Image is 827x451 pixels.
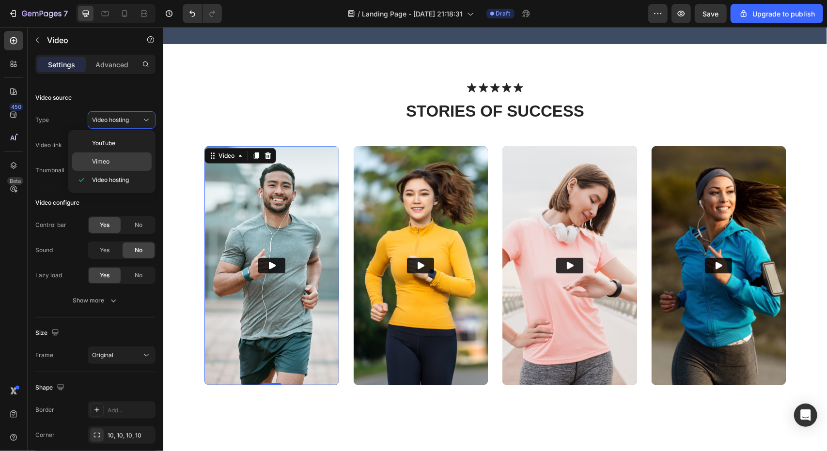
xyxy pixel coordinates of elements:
button: Video hosting [88,111,156,129]
button: 7 [4,4,72,23]
button: Save [695,4,727,23]
span: / [358,9,360,19]
div: Video configure [35,198,79,207]
img: Alt image [488,119,623,358]
div: Show more [73,296,118,305]
p: Settings [48,60,75,70]
button: Original [88,346,156,364]
span: Save [703,10,719,18]
img: Alt image [339,119,474,358]
span: Video hosting [92,176,129,184]
div: Lazy load [35,271,62,280]
div: Corner [35,431,55,439]
img: Alt image [190,119,325,358]
span: Landing Page - [DATE] 21:18:31 [362,9,463,19]
span: YouTube [92,139,115,148]
div: Add... [108,406,153,415]
div: Frame [35,351,53,360]
span: No [135,221,142,229]
button: Upgrade to publish [731,4,823,23]
div: Undo/Redo [183,4,222,23]
p: Advanced [95,60,128,70]
div: Beta [7,177,23,185]
div: 10, 10, 10, 10 [108,431,153,440]
div: Size [35,327,61,340]
span: Original [92,351,113,359]
div: Open Intercom Messenger [794,404,817,427]
p: Video [47,34,129,46]
div: Sound [35,246,53,255]
button: Show more [35,292,156,309]
span: No [135,271,142,280]
p: 7 [63,8,68,19]
span: Draft [496,9,511,18]
div: Control bar [35,221,66,229]
span: No [135,246,142,255]
span: Video hosting [92,116,129,123]
span: Yes [100,246,109,255]
div: Thumbnail [35,166,64,175]
span: Yes [100,271,109,280]
div: Upgrade to publish [739,9,815,19]
span: Yes [100,221,109,229]
button: Play [393,231,420,246]
div: Border [35,406,54,414]
div: 450 [9,103,23,111]
button: Play [542,231,569,246]
span: Vimeo [92,157,109,166]
div: Type [35,116,49,124]
div: Video link [35,141,62,150]
div: Video source [35,93,72,102]
iframe: Design area [163,27,827,451]
button: Play [244,231,271,246]
div: Shape [35,381,66,394]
